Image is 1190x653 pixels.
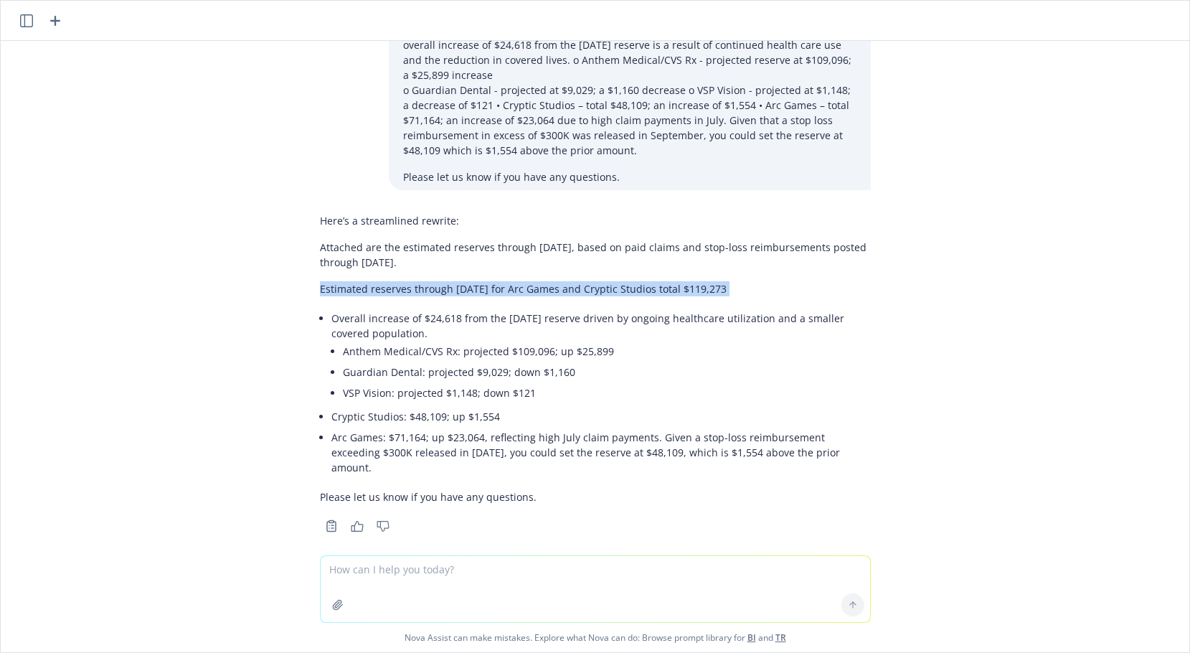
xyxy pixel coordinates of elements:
svg: Copy to clipboard [325,520,338,532]
li: Arc Games: $71,164; up $23,064, reflecting high July claim payments. Given a stop-loss reimbursem... [331,427,871,478]
a: TR [775,631,786,644]
p: Attached are the estimated reserves through [DATE], based on paid claims and stop-loss reimbursem... [320,240,871,270]
li: Guardian Dental: projected $9,029; down $1,160 [343,362,871,382]
li: Cryptic Studios: $48,109; up $1,554 [331,406,871,427]
a: BI [747,631,756,644]
p: Please let us know if you have any questions. [403,169,856,184]
p: Estimated reserves through [DATE] for Arc Games and Cryptic Studios total $119,273 [320,281,871,296]
button: Thumbs down [372,516,395,536]
li: VSP Vision: projected $1,148; down $121 [343,382,871,403]
li: Anthem Medical/CVS Rx: projected $109,096; up $25,899 [343,341,871,362]
p: Please let us know if you have any questions. [320,489,871,504]
p: Here’s a streamlined rewrite: [320,213,871,228]
li: Overall increase of $24,618 from the [DATE] reserve driven by ongoing healthcare utilization and ... [331,308,871,406]
p: Estimated Reserves thru [DATE] for both Arc Games and Cryptic Studios – Total $119,273 • The over... [403,22,856,158]
span: Nova Assist can make mistakes. Explore what Nova can do: Browse prompt library for and [6,623,1184,652]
